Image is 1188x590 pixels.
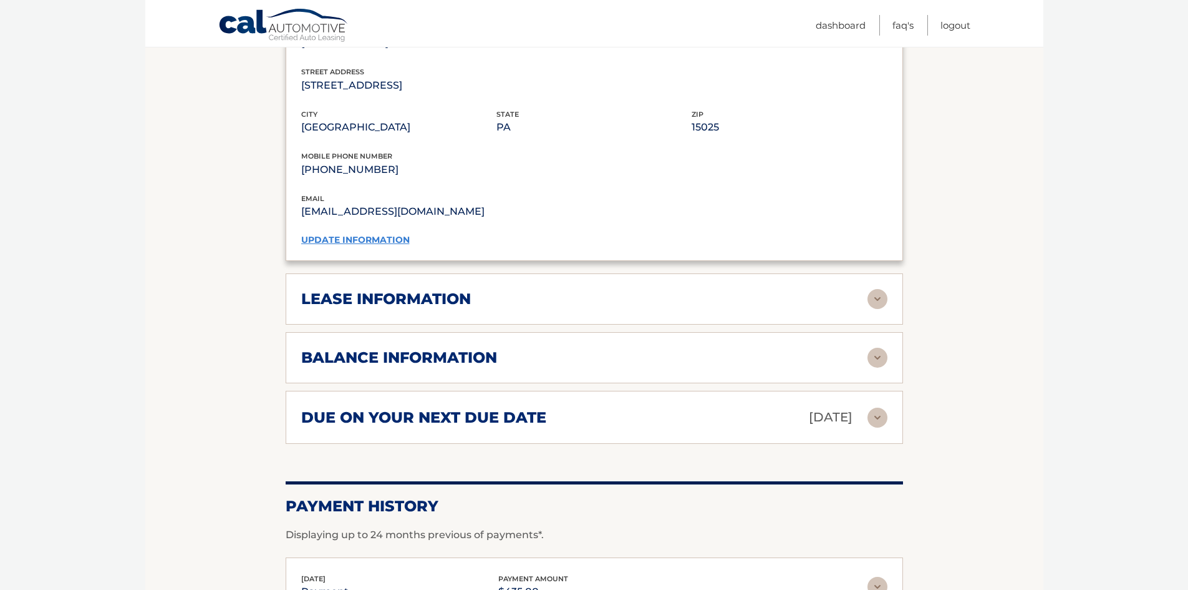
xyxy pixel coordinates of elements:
span: email [301,194,324,203]
p: PA [496,119,692,136]
img: accordion-rest.svg [867,408,887,428]
a: update information [301,234,410,245]
h2: Payment History [286,497,903,516]
p: [EMAIL_ADDRESS][DOMAIN_NAME] [301,203,594,220]
img: accordion-rest.svg [867,348,887,368]
a: Dashboard [816,15,866,36]
span: city [301,110,317,119]
p: [PHONE_NUMBER] [301,161,887,179]
p: 15025 [692,119,887,136]
h2: due on your next due date [301,408,546,427]
a: Cal Automotive [218,8,349,44]
p: Displaying up to 24 months previous of payments*. [286,528,903,543]
span: [DATE] [301,574,326,583]
a: FAQ's [892,15,914,36]
h2: balance information [301,348,497,367]
p: [GEOGRAPHIC_DATA] [301,119,496,136]
span: payment amount [498,574,568,583]
img: accordion-rest.svg [867,289,887,309]
p: [DATE] [809,406,852,428]
a: Logout [940,15,970,36]
p: [STREET_ADDRESS] [301,77,496,94]
h2: lease information [301,290,471,308]
span: mobile phone number [301,152,392,160]
span: street address [301,67,364,76]
span: state [496,110,519,119]
span: zip [692,110,703,119]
